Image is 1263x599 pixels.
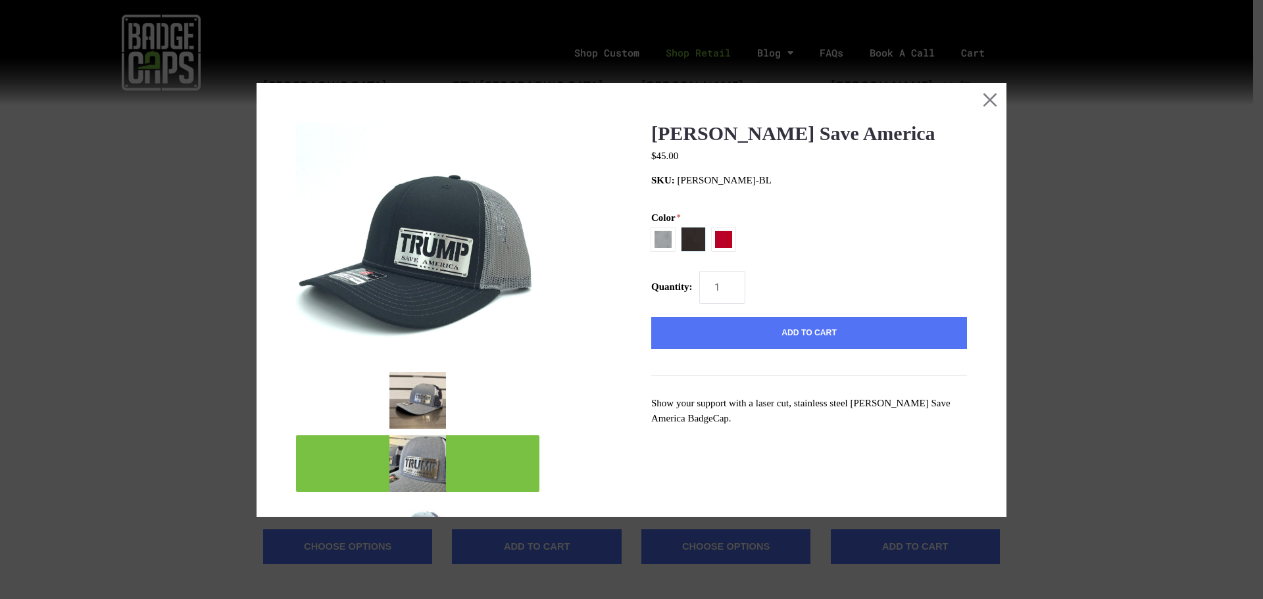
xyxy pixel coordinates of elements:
span: Quantity: [651,281,693,292]
button: mark as featured image [296,372,539,429]
img: Trump MAGA Save America Metal Hat [389,435,446,492]
button: Close this dialog window [974,83,1006,116]
span: $45.00 [651,151,678,161]
button: mark as featured image [296,498,539,555]
button: Add to Cart [651,317,967,350]
a: [PERSON_NAME] Save America [651,122,935,144]
span: [PERSON_NAME]-BL [678,175,772,185]
img: Trump MAGA Save America Metal Hat [389,498,446,555]
button: mark as featured image [296,435,539,492]
span: Color [651,212,967,224]
img: trump-BL [296,122,539,366]
span: SKU: [651,175,675,185]
img: Trump MAGA Save America Metal Hat [389,372,446,429]
p: Show your support with a laser cut, stainless steel [PERSON_NAME] Save America BadgeCap. [651,396,967,425]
